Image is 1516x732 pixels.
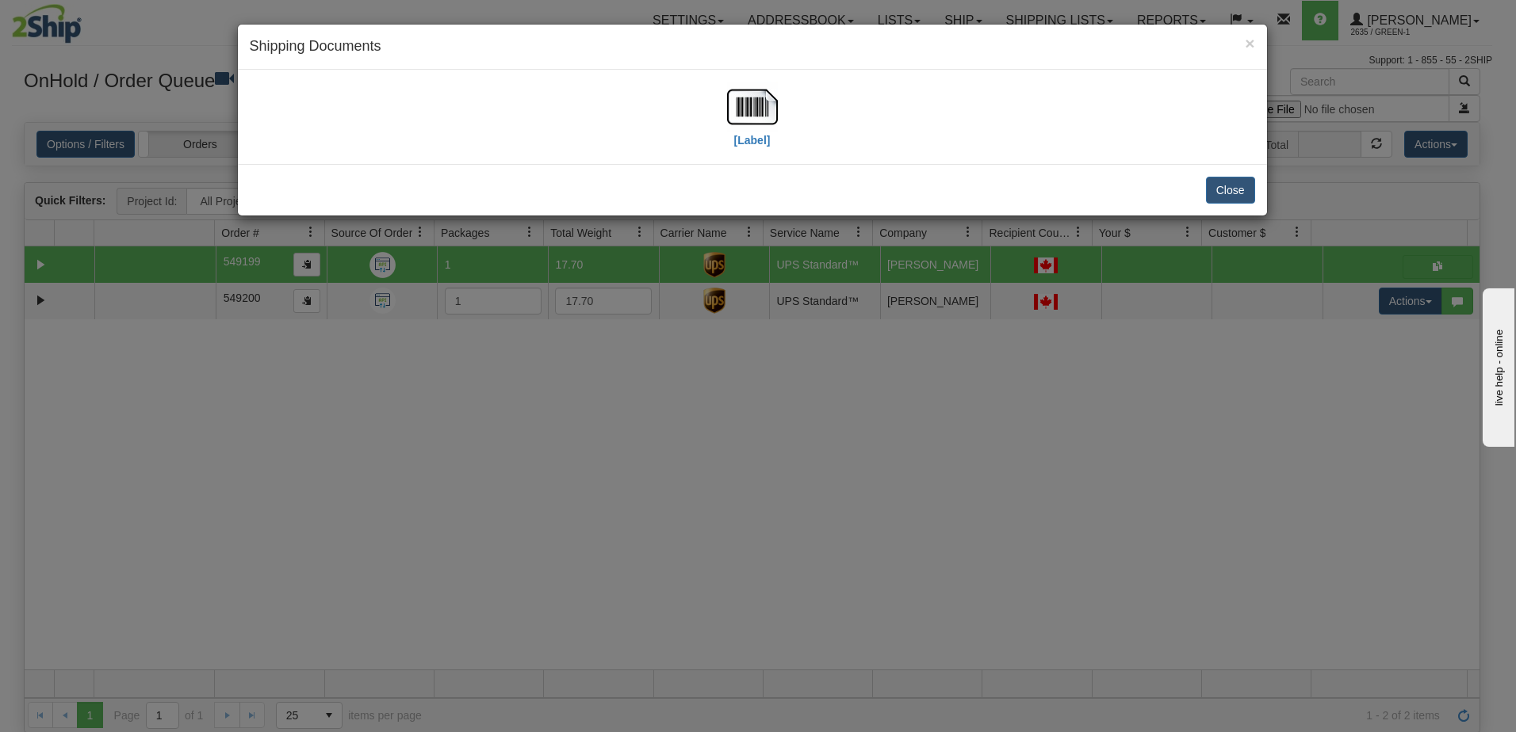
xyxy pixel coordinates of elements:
div: live help - online [12,13,147,25]
iframe: chat widget [1480,285,1514,447]
label: [Label] [734,132,771,148]
span: × [1245,34,1254,52]
h4: Shipping Documents [250,36,1255,57]
img: barcode.jpg [727,82,778,132]
a: [Label] [727,99,778,146]
button: Close [1206,177,1255,204]
button: Close [1245,35,1254,51]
